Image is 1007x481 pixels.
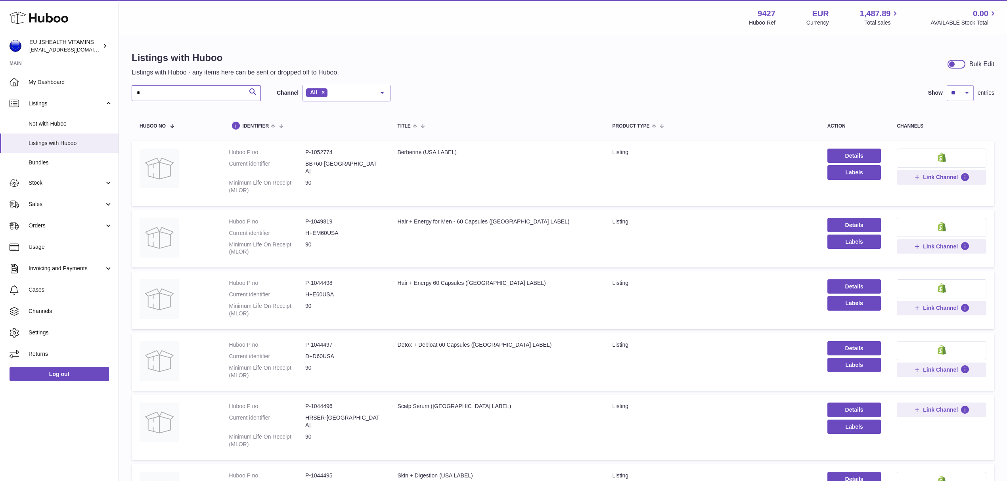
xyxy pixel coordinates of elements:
[140,341,179,381] img: Detox + Debloat 60 Capsules (USA LABEL)
[923,304,958,311] span: Link Channel
[10,40,21,52] img: internalAdmin-9427@internal.huboo.com
[827,358,881,372] button: Labels
[827,124,881,129] div: action
[29,286,113,294] span: Cases
[140,279,179,319] img: Hair + Energy 60 Capsules (USA LABEL)
[229,291,305,298] dt: Current identifier
[140,124,166,129] span: Huboo no
[897,403,986,417] button: Link Channel
[305,291,381,298] dd: H+E60USA
[978,89,994,97] span: entries
[140,218,179,258] img: Hair + Energy for Men - 60 Capsules (USA LABEL)
[897,170,986,184] button: Link Channel
[305,160,381,175] dd: BB+60-[GEOGRAPHIC_DATA]
[938,153,946,162] img: shopify-small.png
[229,414,305,429] dt: Current identifier
[397,279,596,287] div: Hair + Energy 60 Capsules ([GEOGRAPHIC_DATA] LABEL)
[305,241,381,256] dd: 90
[305,433,381,448] dd: 90
[29,265,104,272] span: Invoicing and Payments
[923,243,958,250] span: Link Channel
[397,472,596,479] div: Skin + Digestion (USA LABEL)
[140,149,179,188] img: Berberine (USA LABEL)
[29,329,113,336] span: Settings
[305,364,381,379] dd: 90
[29,222,104,229] span: Orders
[305,229,381,237] dd: H+EM60USA
[613,124,650,129] span: Product Type
[277,89,299,97] label: Channel
[864,19,900,27] span: Total sales
[229,160,305,175] dt: Current identifier
[305,149,381,156] dd: P-1052774
[969,60,994,69] div: Bulk Edit
[827,149,881,163] a: Details
[613,472,812,479] div: listing
[812,8,829,19] strong: EUR
[229,353,305,360] dt: Current identifier
[613,218,812,225] div: listing
[397,124,410,129] span: title
[827,165,881,179] button: Labels
[613,403,812,410] div: listing
[923,174,958,181] span: Link Channel
[897,301,986,315] button: Link Channel
[860,8,891,19] span: 1,487.89
[229,149,305,156] dt: Huboo P no
[749,19,775,27] div: Huboo Ref
[29,243,113,251] span: Usage
[923,406,958,413] span: Link Channel
[229,364,305,379] dt: Minimum Life On Receipt (MLOR)
[29,159,113,166] span: Bundles
[229,341,305,349] dt: Huboo P no
[305,302,381,317] dd: 90
[928,89,943,97] label: Show
[613,149,812,156] div: listing
[930,8,997,27] a: 0.00 AVAILABLE Stock Total
[305,472,381,479] dd: P-1044495
[806,19,829,27] div: Currency
[827,341,881,355] a: Details
[930,19,997,27] span: AVAILABLE Stock Total
[305,353,381,360] dd: D+D60USA
[613,279,812,287] div: listing
[29,46,117,53] span: [EMAIL_ADDRESS][DOMAIN_NAME]
[229,179,305,194] dt: Minimum Life On Receipt (MLOR)
[243,124,269,129] span: identifier
[229,433,305,448] dt: Minimum Life On Receipt (MLOR)
[397,403,596,410] div: Scalp Serum ([GEOGRAPHIC_DATA] LABEL)
[397,149,596,156] div: Berberine (USA LABEL)
[310,89,317,95] span: All
[305,414,381,429] dd: HRSER-[GEOGRAPHIC_DATA]
[229,302,305,317] dt: Minimum Life On Receipt (MLOR)
[827,420,881,434] button: Labels
[897,239,986,254] button: Link Channel
[29,100,104,107] span: Listings
[827,403,881,417] a: Details
[229,218,305,225] dt: Huboo P no
[29,200,104,208] span: Sales
[758,8,775,19] strong: 9427
[938,283,946,293] img: shopify-small.png
[229,229,305,237] dt: Current identifier
[827,279,881,294] a: Details
[938,345,946,355] img: shopify-small.png
[860,8,900,27] a: 1,487.89 Total sales
[229,279,305,287] dt: Huboo P no
[229,472,305,479] dt: Huboo P no
[10,367,109,381] a: Log out
[29,139,113,147] span: Listings with Huboo
[132,52,339,64] h1: Listings with Huboo
[973,8,988,19] span: 0.00
[897,124,986,129] div: channels
[613,341,812,349] div: listing
[938,222,946,231] img: shopify-small.png
[229,241,305,256] dt: Minimum Life On Receipt (MLOR)
[29,350,113,358] span: Returns
[305,341,381,349] dd: P-1044497
[29,78,113,86] span: My Dashboard
[827,218,881,232] a: Details
[923,366,958,373] span: Link Channel
[29,307,113,315] span: Channels
[397,341,596,349] div: Detox + Debloat 60 Capsules ([GEOGRAPHIC_DATA] LABEL)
